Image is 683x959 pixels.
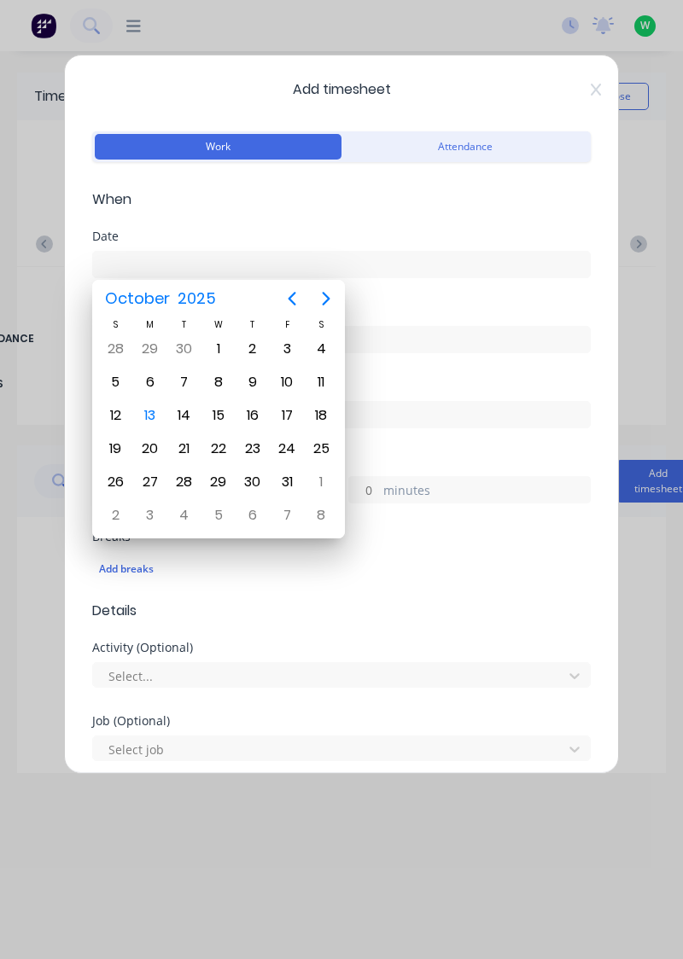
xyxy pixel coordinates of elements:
[201,317,236,332] div: W
[95,134,341,160] button: Work
[206,503,231,528] div: Wednesday, November 5, 2025
[240,369,266,395] div: Thursday, October 9, 2025
[101,283,173,314] span: October
[173,283,219,314] span: 2025
[98,317,132,332] div: S
[167,317,201,332] div: T
[206,403,231,428] div: Wednesday, October 15, 2025
[172,436,197,462] div: Tuesday, October 21, 2025
[304,317,338,332] div: S
[137,436,163,462] div: Monday, October 20, 2025
[206,436,231,462] div: Wednesday, October 22, 2025
[308,336,334,362] div: Saturday, October 4, 2025
[341,134,588,160] button: Attendance
[137,336,163,362] div: Monday, September 29, 2025
[172,403,197,428] div: Tuesday, October 14, 2025
[92,642,591,654] div: Activity (Optional)
[270,317,304,332] div: F
[206,469,231,495] div: Wednesday, October 29, 2025
[275,282,309,316] button: Previous page
[102,403,128,428] div: Sunday, October 12, 2025
[94,283,226,314] button: October2025
[308,369,334,395] div: Saturday, October 11, 2025
[92,715,591,727] div: Job (Optional)
[102,469,128,495] div: Sunday, October 26, 2025
[240,469,266,495] div: Thursday, October 30, 2025
[240,403,266,428] div: Thursday, October 16, 2025
[274,403,300,428] div: Friday, October 17, 2025
[102,436,128,462] div: Sunday, October 19, 2025
[236,317,270,332] div: T
[308,469,334,495] div: Saturday, November 1, 2025
[102,336,128,362] div: Sunday, September 28, 2025
[172,469,197,495] div: Tuesday, October 28, 2025
[92,601,591,621] span: Details
[99,558,584,580] div: Add breaks
[92,79,591,100] span: Add timesheet
[274,336,300,362] div: Friday, October 3, 2025
[206,369,231,395] div: Wednesday, October 8, 2025
[132,317,166,332] div: M
[172,503,197,528] div: Tuesday, November 4, 2025
[137,369,163,395] div: Monday, October 6, 2025
[172,336,197,362] div: Tuesday, September 30, 2025
[206,336,231,362] div: Wednesday, October 1, 2025
[349,477,379,503] input: 0
[240,503,266,528] div: Thursday, November 6, 2025
[137,403,163,428] div: Today, Monday, October 13, 2025
[274,469,300,495] div: Friday, October 31, 2025
[309,282,343,316] button: Next page
[172,369,197,395] div: Tuesday, October 7, 2025
[137,469,163,495] div: Monday, October 27, 2025
[383,481,590,503] label: minutes
[92,189,591,210] span: When
[137,503,163,528] div: Monday, November 3, 2025
[274,503,300,528] div: Friday, November 7, 2025
[92,230,591,242] div: Date
[92,531,591,543] div: Breaks
[274,436,300,462] div: Friday, October 24, 2025
[308,503,334,528] div: Saturday, November 8, 2025
[102,369,128,395] div: Sunday, October 5, 2025
[274,369,300,395] div: Friday, October 10, 2025
[240,436,266,462] div: Thursday, October 23, 2025
[240,336,266,362] div: Thursday, October 2, 2025
[102,503,128,528] div: Sunday, November 2, 2025
[308,436,334,462] div: Saturday, October 25, 2025
[308,403,334,428] div: Saturday, October 18, 2025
